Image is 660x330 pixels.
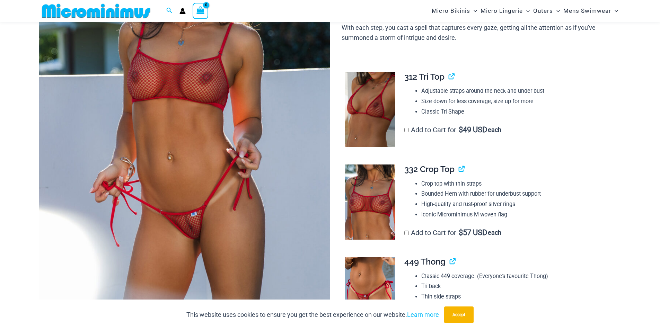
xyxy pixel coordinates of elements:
[186,310,439,320] p: This website uses cookies to ensure you get the best experience on our website.
[563,2,611,20] span: Mens Swimwear
[421,86,615,96] li: Adjustable straps around the neck and under bust
[404,72,445,82] span: 312 Tri Top
[179,8,186,14] a: Account icon link
[166,7,173,15] a: Search icon link
[481,2,523,20] span: Micro Lingerie
[404,128,409,132] input: Add to Cart for$49 USD each
[404,257,446,267] span: 449 Thong
[421,179,615,189] li: Crop top with thin straps
[430,2,479,20] a: Micro BikinisMenu ToggleMenu Toggle
[470,2,477,20] span: Menu Toggle
[421,189,615,199] li: Bounded Hem with rubber for underbust support
[531,2,562,20] a: OutersMenu ToggleMenu Toggle
[193,3,209,19] a: View Shopping Cart, empty
[459,229,487,236] span: 57 USD
[421,107,615,117] li: Classic Tri Shape
[404,231,409,235] input: Add to Cart for$57 USD each
[404,164,455,174] span: 332 Crop Top
[479,2,531,20] a: Micro LingerieMenu ToggleMenu Toggle
[39,3,153,19] img: MM SHOP LOGO FLAT
[429,1,621,21] nav: Site Navigation
[404,126,501,134] label: Add to Cart for
[488,126,501,133] span: each
[345,72,395,148] img: Summer Storm Red 312 Tri Top
[421,271,615,282] li: Classic 449 coverage. (Everyone’s favourite Thong)
[611,2,618,20] span: Menu Toggle
[459,125,463,134] span: $
[444,306,474,323] button: Accept
[553,2,560,20] span: Menu Toggle
[488,229,501,236] span: each
[404,229,501,237] label: Add to Cart for
[407,311,439,318] a: Learn more
[533,2,553,20] span: Outers
[421,209,615,220] li: Iconic Microminimus M woven flag
[421,292,615,302] li: Thin side straps
[562,2,620,20] a: Mens SwimwearMenu ToggleMenu Toggle
[345,164,395,240] img: Summer Storm Red 332 Crop Top
[459,228,463,237] span: $
[523,2,530,20] span: Menu Toggle
[459,126,487,133] span: 49 USD
[421,199,615,209] li: High-quality and rust-proof silver rings
[432,2,470,20] span: Micro Bikinis
[421,281,615,292] li: Tri back
[421,96,615,107] li: Size down for less coverage, size up for more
